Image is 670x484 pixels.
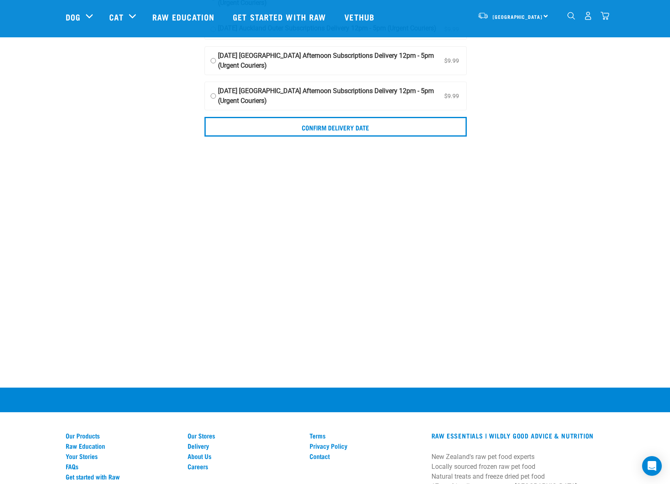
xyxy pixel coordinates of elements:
[584,11,592,20] img: user.png
[144,0,225,33] a: Raw Education
[493,15,542,18] span: [GEOGRAPHIC_DATA]
[188,432,300,439] a: Our Stores
[218,51,443,71] strong: [DATE] [GEOGRAPHIC_DATA] Afternoon Subscriptions Delivery 12pm - 5pm (Urgent Couriers)
[66,432,178,439] a: Our Products
[336,0,385,33] a: Vethub
[188,442,300,450] a: Delivery
[310,432,422,439] a: Terms
[225,0,336,33] a: Get started with Raw
[66,473,178,480] a: Get started with Raw
[218,86,443,106] strong: [DATE] [GEOGRAPHIC_DATA] Afternoon Subscriptions Delivery 12pm - 5pm (Urgent Couriers)
[66,452,178,460] a: Your Stories
[204,117,467,137] input: Confirm delivery date
[188,452,300,460] a: About Us
[431,432,604,439] h3: RAW ESSENTIALS | Wildly Good Advice & Nutrition
[66,463,178,470] a: FAQs
[109,11,123,23] a: Cat
[310,442,422,450] a: Privacy Policy
[567,12,575,20] img: home-icon-1@2x.png
[642,456,662,476] div: Open Intercom Messenger
[310,452,422,460] a: Contact
[601,11,609,20] img: home-icon@2x.png
[477,12,489,19] img: van-moving.png
[66,11,80,23] a: Dog
[211,51,216,71] input: [DATE] [GEOGRAPHIC_DATA] Afternoon Subscriptions Delivery 12pm - 5pm (Urgent Couriers) $9.99
[443,90,461,103] span: $9.99
[443,55,461,67] span: $9.99
[211,86,216,106] input: [DATE] [GEOGRAPHIC_DATA] Afternoon Subscriptions Delivery 12pm - 5pm (Urgent Couriers) $9.99
[188,463,300,470] a: Careers
[66,442,178,450] a: Raw Education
